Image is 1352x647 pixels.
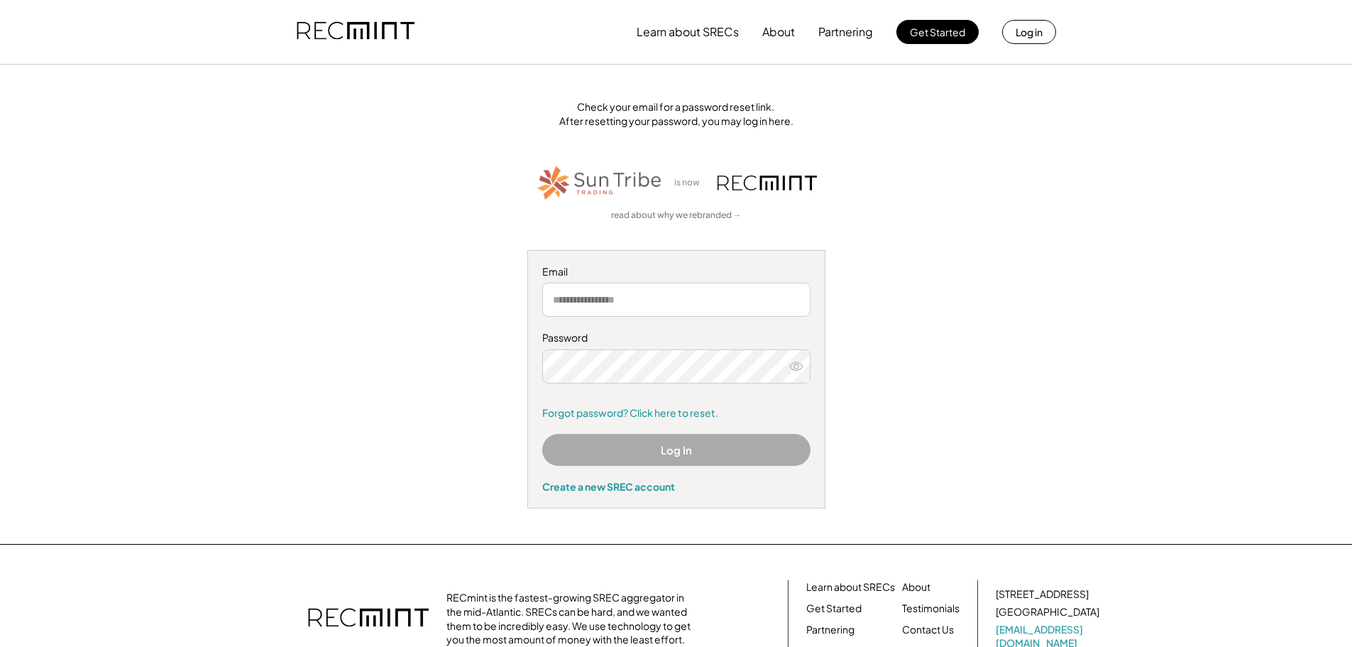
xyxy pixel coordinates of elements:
[902,602,960,616] a: Testimonials
[718,175,817,190] img: recmint-logotype%403x.png
[996,605,1099,619] div: [GEOGRAPHIC_DATA]
[542,331,810,345] div: Password
[762,18,795,46] button: About
[446,591,698,646] div: RECmint is the fastest-growing SREC aggregator in the mid-Atlantic. SRECs can be hard, and we wan...
[818,18,873,46] button: Partnering
[902,623,954,637] a: Contact Us
[902,580,930,594] a: About
[1002,20,1056,44] button: Log in
[542,406,810,420] a: Forgot password? Click here to reset.
[542,434,810,466] button: Log In
[896,20,979,44] button: Get Started
[806,623,854,637] a: Partnering
[536,163,664,202] img: STT_Horizontal_Logo%2B-%2BColor.png
[542,480,810,493] div: Create a new SREC account
[308,594,429,643] img: recmint-logotype%403x.png
[806,580,895,594] a: Learn about SRECs
[637,18,739,46] button: Learn about SRECs
[297,8,414,56] img: recmint-logotype%403x.png
[239,100,1114,128] div: Check your email for a password reset link. After resetting your password, you may log in here.
[611,210,742,222] a: read about why we rebranded →
[671,177,710,189] div: is now
[542,265,810,279] div: Email
[996,587,1089,602] div: [STREET_ADDRESS]
[806,602,862,616] a: Get Started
